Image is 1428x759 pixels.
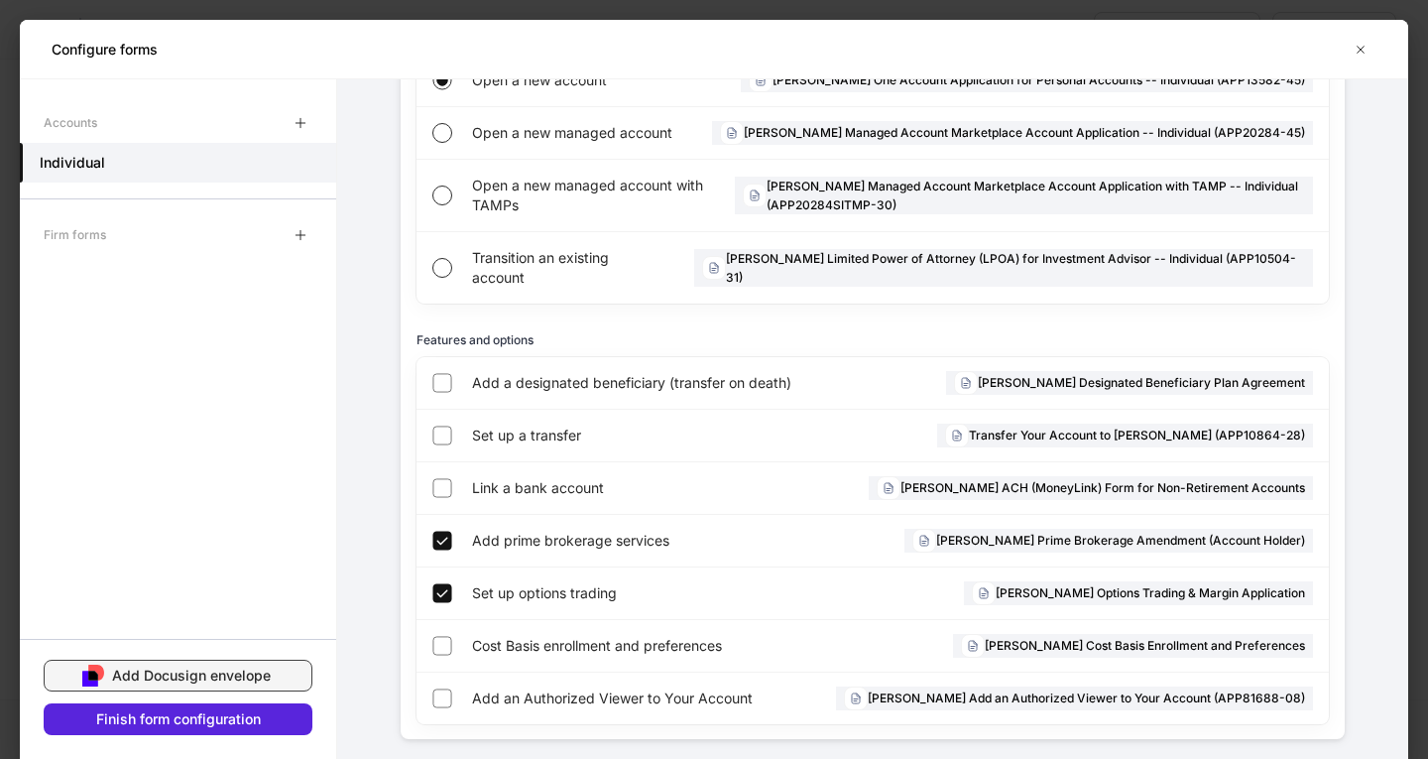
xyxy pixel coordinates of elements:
span: Set up options trading [472,583,774,603]
h6: [PERSON_NAME] Options Trading & Margin Application [996,583,1305,602]
div: [PERSON_NAME] One Account Application for Personal Accounts -- Individual (APP13582-45) [741,68,1313,92]
span: Add prime brokerage services [472,531,772,551]
div: [PERSON_NAME] Managed Account Marketplace Account Application -- Individual (APP20284-45) [712,121,1313,145]
h6: [PERSON_NAME] Designated Beneficiary Plan Agreement [978,373,1305,392]
span: Link a bank account [472,478,721,498]
h5: Individual [40,153,105,173]
h6: [PERSON_NAME] Add an Authorized Viewer to Your Account (APP81688-08) [868,689,1305,707]
span: Open a new managed account [472,123,676,143]
div: Add Docusign envelope [112,666,271,686]
button: Add Docusign envelope [44,660,312,692]
span: Add an Authorized Viewer to Your Account [472,689,778,708]
span: Open a new account [472,70,658,90]
h6: [PERSON_NAME] Prime Brokerage Amendment (Account Holder) [936,531,1305,550]
a: Individual [20,143,336,183]
div: Firm forms [44,217,106,252]
div: Finish form configuration [96,709,261,729]
h6: [PERSON_NAME] Cost Basis Enrollment and Preferences [985,636,1305,655]
span: Set up a transfer [472,426,744,445]
div: Accounts [44,105,97,140]
h6: [PERSON_NAME] ACH (MoneyLink) Form for Non-Retirement Accounts [900,478,1305,497]
div: [PERSON_NAME] Managed Account Marketplace Account Application with TAMP -- Individual (APP20284SI... [735,177,1313,214]
span: Cost Basis enrollment and preferences [472,636,822,656]
span: Add a designated beneficiary (transfer on death) [472,373,853,393]
h5: Configure forms [52,40,158,60]
span: Open a new managed account with TAMPs [472,176,703,215]
button: Finish form configuration [44,703,312,735]
span: Transition an existing account [472,248,662,288]
h6: Features and options [416,330,534,349]
div: [PERSON_NAME] Limited Power of Attorney (LPOA) for Investment Advisor -- Individual (APP10504-31) [694,249,1313,287]
h6: Transfer Your Account to [PERSON_NAME] (APP10864-28) [969,426,1305,444]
